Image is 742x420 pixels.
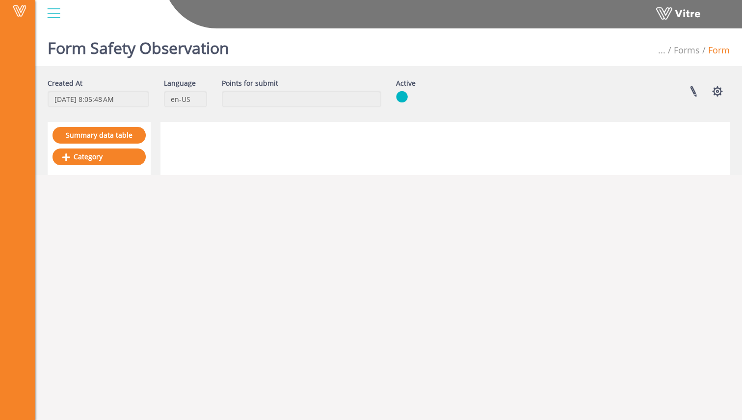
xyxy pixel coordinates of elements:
[164,78,196,88] label: Language
[658,44,665,56] span: ...
[48,78,82,88] label: Created At
[53,127,146,144] a: Summary data table
[53,148,146,165] a: Category
[700,44,730,57] li: Form
[48,25,229,66] h1: Form Safety Observation
[396,78,416,88] label: Active
[674,44,700,56] a: Forms
[396,91,408,103] img: yes
[222,78,278,88] label: Points for submit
